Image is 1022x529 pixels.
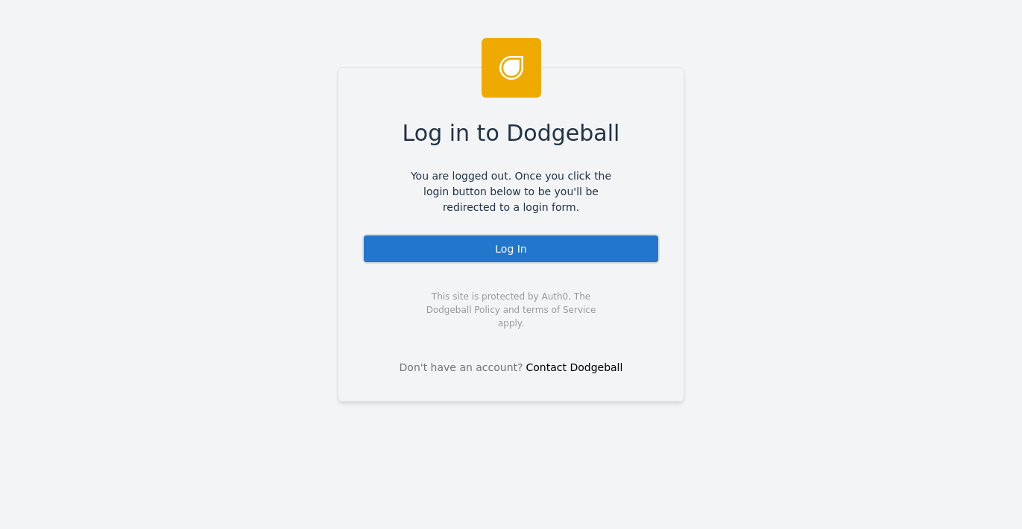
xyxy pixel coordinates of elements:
[400,360,523,376] span: Don't have an account?
[362,234,660,264] div: Log In
[403,116,620,150] span: Log in to Dodgeball
[400,168,622,215] span: You are logged out. Once you click the login button below to be you'll be redirected to a login f...
[526,361,623,373] a: Contact Dodgeball
[413,290,609,330] span: This site is protected by Auth0. The Dodgeball Policy and terms of Service apply.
